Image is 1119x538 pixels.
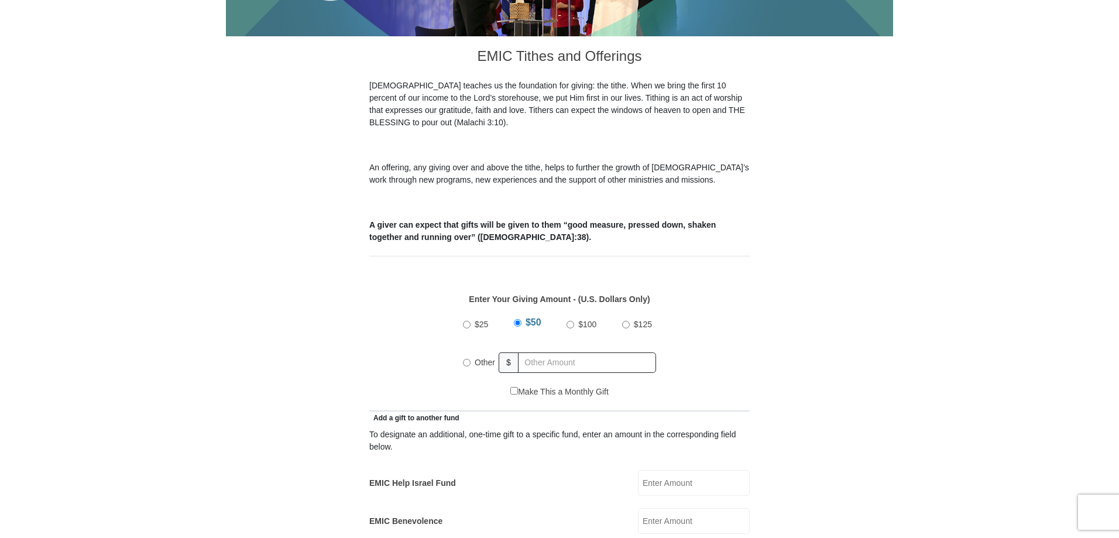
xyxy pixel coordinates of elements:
[369,220,716,242] b: A giver can expect that gifts will be given to them “good measure, pressed down, shaken together ...
[518,352,656,373] input: Other Amount
[638,470,750,496] input: Enter Amount
[469,294,650,304] strong: Enter Your Giving Amount - (U.S. Dollars Only)
[578,320,596,329] span: $100
[638,508,750,534] input: Enter Amount
[369,429,750,453] div: To designate an additional, one-time gift to a specific fund, enter an amount in the correspondin...
[510,387,518,395] input: Make This a Monthly Gift
[475,358,495,367] span: Other
[475,320,488,329] span: $25
[499,352,519,373] span: $
[510,386,609,398] label: Make This a Monthly Gift
[369,162,750,186] p: An offering, any giving over and above the tithe, helps to further the growth of [DEMOGRAPHIC_DAT...
[369,36,750,80] h3: EMIC Tithes and Offerings
[369,414,459,422] span: Add a gift to another fund
[369,80,750,129] p: [DEMOGRAPHIC_DATA] teaches us the foundation for giving: the tithe. When we bring the first 10 pe...
[369,515,442,527] label: EMIC Benevolence
[526,317,541,327] span: $50
[634,320,652,329] span: $125
[369,477,456,489] label: EMIC Help Israel Fund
